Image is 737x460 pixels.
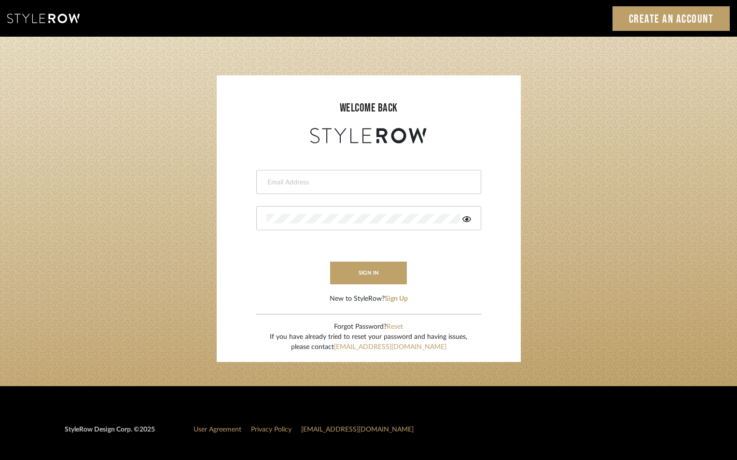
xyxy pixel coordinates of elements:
[330,262,407,284] button: sign in
[387,322,403,332] button: Reset
[270,322,467,332] div: Forgot Password?
[226,99,511,117] div: welcome back
[270,332,467,352] div: If you have already tried to reset your password and having issues, please contact
[385,294,408,304] button: Sign Up
[266,178,469,187] input: Email Address
[65,425,155,443] div: StyleRow Design Corp. ©2025
[330,294,408,304] div: New to StyleRow?
[334,344,446,350] a: [EMAIL_ADDRESS][DOMAIN_NAME]
[251,426,292,433] a: Privacy Policy
[301,426,414,433] a: [EMAIL_ADDRESS][DOMAIN_NAME]
[612,6,730,31] a: Create an Account
[194,426,241,433] a: User Agreement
